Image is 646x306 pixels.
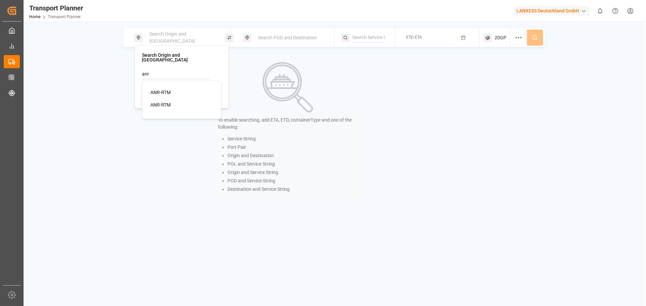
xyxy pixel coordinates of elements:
[149,31,195,44] span: Search Origin and [GEOGRAPHIC_DATA]
[406,35,422,40] span: ETD-ETA
[258,35,317,40] span: Search POD and Destination
[608,3,623,18] button: Help Center
[150,90,171,95] span: ANR-RTM
[495,34,506,41] span: 20GP
[262,62,313,113] img: Search
[29,3,83,13] div: Transport Planner
[227,144,358,151] li: Port Pair
[227,169,358,176] li: Origin and Service String
[142,69,210,79] input: Search Origin
[593,3,608,18] button: show 0 new notifications
[514,6,590,16] div: LANXESS Deutschland GmbH
[514,4,593,17] button: LANXESS Deutschland GmbH
[218,117,358,131] p: To enable searching, add ETA, ETD, containerType and one of the following:
[227,177,358,184] li: POD and Service String
[227,152,358,159] li: Origin and Destination
[142,53,221,62] h4: Search Origin and [GEOGRAPHIC_DATA]
[352,33,385,43] input: Search Service String
[227,186,358,193] li: Destination and Service String
[227,161,358,168] li: POL and Service String
[399,31,475,44] button: ETD-ETA
[29,14,40,19] a: Home
[150,102,171,107] span: ANR-RTM
[227,135,358,142] li: Service String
